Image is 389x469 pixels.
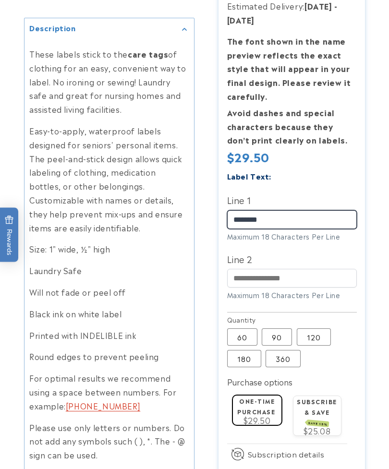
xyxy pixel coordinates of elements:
strong: Avoid dashes and special characters because they don’t print clearly on labels. [227,107,348,146]
span: $29.50 [227,148,270,165]
strong: The font shown in the name preview reflects the exact style that will appear in your final design... [227,35,351,102]
label: 120 [297,329,331,346]
label: 360 [266,350,301,368]
p: These labels stick to the of clothing for an easy, convenient way to label. No ironing or sewing!... [29,47,189,116]
label: One-time purchase [237,397,275,416]
strong: [DATE] [227,14,255,25]
label: Line 1 [227,192,357,207]
p: Round edges to prevent peeling [29,349,189,363]
summary: Description [24,18,194,40]
a: [PHONE_NUMBER] [66,400,140,411]
p: Laundry Safe [29,264,189,277]
p: Size: 1" wide, ½" high [29,242,189,256]
span: SAVE 15% [306,420,329,428]
p: For optimal results we recommend using a space between numbers. For example: [29,371,189,412]
p: Will not fade or peel off [29,285,189,299]
p: Easy-to-apply, waterproof labels designed for seniors' personal items. The peel-and-stick design ... [29,124,189,234]
span: $29.50 [243,414,271,426]
h2: Description [29,23,76,33]
span: Subscription details [248,449,325,460]
label: 90 [262,329,292,346]
div: Maximum 18 Characters Per Line [227,231,357,241]
label: 180 [227,350,261,368]
label: Label Text: [227,170,272,181]
span: Rewards [5,215,14,255]
label: Line 2 [227,251,357,266]
span: $25.08 [304,425,331,437]
p: Black ink on white label [29,307,189,321]
p: Printed with INDELIBLE ink [29,328,189,342]
label: Purchase options [227,376,292,387]
legend: Quantity [227,315,257,325]
strong: care tags [128,48,168,60]
label: 60 [227,329,257,346]
div: Maximum 18 Characters Per Line [227,290,357,300]
label: Subscribe & save [297,397,337,427]
p: Please use only letters or numbers. Do not add any symbols such ( ), *. The - @ sign can be used. [29,421,189,462]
